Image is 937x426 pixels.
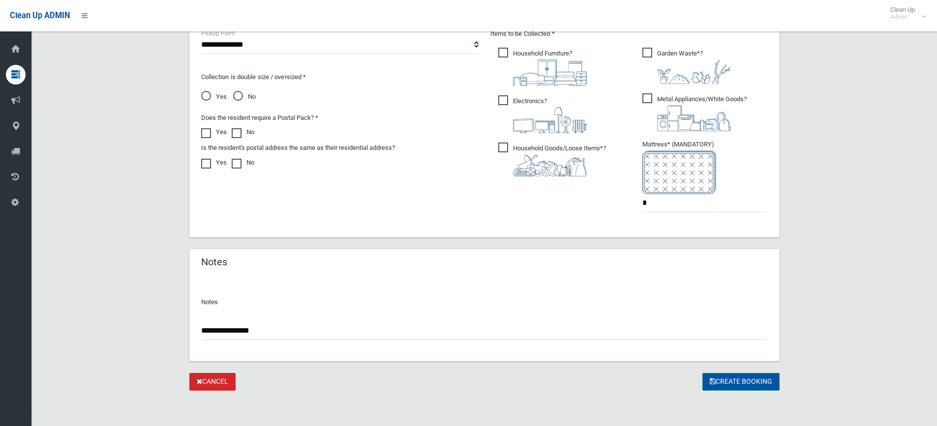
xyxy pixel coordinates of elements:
[498,142,606,176] span: Household Goods/Loose Items*
[513,154,587,176] img: b13cc3517677393f34c0a387616ef184.png
[702,373,780,391] button: Create Booking
[201,91,227,103] span: Yes
[885,6,925,21] span: Clean Up
[657,50,731,84] i: ?
[233,91,256,103] span: No
[232,157,254,169] label: No
[642,48,731,84] span: Garden Waste*
[642,150,716,194] img: e7408bece873d2c1783593a074e5cb2f.png
[513,59,587,86] img: aa9efdbe659d29b613fca23ba79d85cb.png
[890,13,915,21] small: Admin
[657,105,731,131] img: 36c1b0289cb1767239cdd3de9e694f19.png
[201,126,227,138] label: Yes
[657,95,747,131] i: ?
[201,296,768,308] p: Notes
[513,97,587,133] i: ?
[513,144,606,176] i: ?
[201,142,395,154] label: Is the resident's postal address the same as their residential address?
[513,107,587,133] img: 394712a680b73dbc3d2a6a3a7ffe5a07.png
[498,95,587,133] span: Electronics
[642,141,768,194] span: Mattress* (MANDATORY)
[513,50,587,86] i: ?
[10,11,70,20] span: Clean Up ADMIN
[642,93,747,131] span: Metal Appliances/White Goods
[201,71,479,83] p: Collection is double size / oversized *
[201,112,318,124] label: Does the resident require a Postal Pack? *
[189,373,236,391] a: Cancel
[657,59,731,84] img: 4fd8a5c772b2c999c83690221e5242e0.png
[201,157,227,169] label: Yes
[490,28,768,40] p: Items to be Collected *
[232,126,254,138] label: No
[189,253,239,272] header: Notes
[498,48,587,86] span: Household Furniture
